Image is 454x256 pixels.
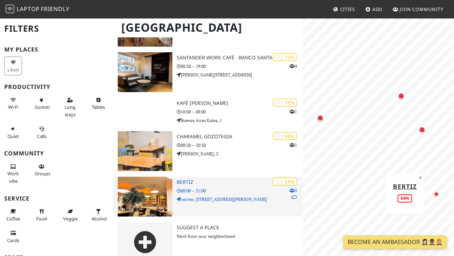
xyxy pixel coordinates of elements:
[177,55,303,61] h3: Santander Work Café - Banco Santander
[37,133,46,139] span: Video/audio calls
[397,91,406,101] div: Map marker
[177,63,303,70] p: 08:30 – 19:00
[398,194,412,203] div: 54%
[362,3,386,16] a: Add
[177,179,303,185] h3: Bertiz
[289,142,297,148] p: 1
[33,161,50,180] button: Groups
[177,233,303,240] p: Work from your neighborhood
[273,132,297,140] div: | 65%
[113,52,303,92] a: Santander Work Café - Banco Santander | 73% 4 Santander Work Café - Banco Santander 08:30 – 19:00...
[118,52,172,92] img: Santander Work Café - Banco Santander
[4,206,22,224] button: Coffee
[177,108,303,115] p: 10:00 – 08:00
[4,94,22,113] button: Wi-Fi
[372,6,383,12] span: Add
[113,177,303,217] a: Bertiz | 54% 31 Bertiz 08:00 – 21:00 correo, [STREET_ADDRESS][PERSON_NAME]
[4,46,109,53] h3: My Places
[65,104,76,117] span: Long stays
[177,142,303,149] p: 08:30 – 20:30
[273,98,297,107] div: | 72%
[289,187,297,201] p: 3 1
[6,3,70,16] a: LaptopFriendly LaptopFriendly
[417,125,427,134] div: Map marker
[35,104,51,110] span: Power sockets
[36,215,47,222] span: Food
[4,227,22,246] button: Cards
[177,134,303,140] h3: Charamel Gozotegia
[7,133,19,139] span: Quiet
[393,182,417,190] a: Bertiz
[4,18,109,39] h2: Filters
[41,5,69,13] span: Friendly
[118,131,172,171] img: Charamel Gozotegia
[273,53,297,61] div: | 73%
[400,6,443,12] span: Join Community
[4,195,109,202] h3: Service
[177,187,303,194] p: 08:00 – 21:00
[89,206,107,224] button: Alcohol
[340,6,355,12] span: Cities
[177,117,303,124] p: Buenos Aires Kalea, 1
[289,63,297,69] p: 4
[63,215,78,222] span: Veggie
[61,206,79,224] button: Veggie
[316,113,325,123] div: Map marker
[113,98,303,126] a: | 72% 1 Kafé [PERSON_NAME] 10:00 – 08:00 Buenos Aires Kalea, 1
[177,196,303,203] p: correo, [STREET_ADDRESS][PERSON_NAME]
[6,5,14,13] img: LaptopFriendly
[289,108,297,115] p: 1
[4,123,22,142] button: Quiet
[7,237,19,244] span: Credit cards
[177,150,303,157] p: [PERSON_NAME], 2
[33,94,50,113] button: Sockets
[390,3,446,16] a: Join Community
[92,104,105,110] span: Work-friendly tables
[432,190,441,198] div: Map marker
[6,215,20,222] span: Coffee
[17,5,40,13] span: Laptop
[116,18,301,37] h1: [GEOGRAPHIC_DATA]
[89,94,107,113] button: Tables
[4,84,109,90] h3: Productivity
[33,123,50,142] button: Calls
[330,3,358,16] a: Cities
[273,177,297,186] div: | 54%
[118,177,172,217] img: Bertiz
[113,131,303,171] a: Charamel Gozotegia | 65% 1 Charamel Gozotegia 08:30 – 20:30 [PERSON_NAME], 2
[177,71,303,78] p: [PERSON_NAME][STREET_ADDRESS]
[61,94,79,120] button: Long stays
[7,170,19,184] span: People working
[177,225,303,231] h3: Suggest a Place
[33,206,50,224] button: Food
[4,150,109,157] h3: Community
[4,161,22,187] button: Work vibe
[177,100,303,106] h3: Kafé [PERSON_NAME]
[35,170,50,177] span: Group tables
[417,174,424,181] button: Close popup
[8,104,18,110] span: Stable Wi-Fi
[92,215,107,222] span: Alcohol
